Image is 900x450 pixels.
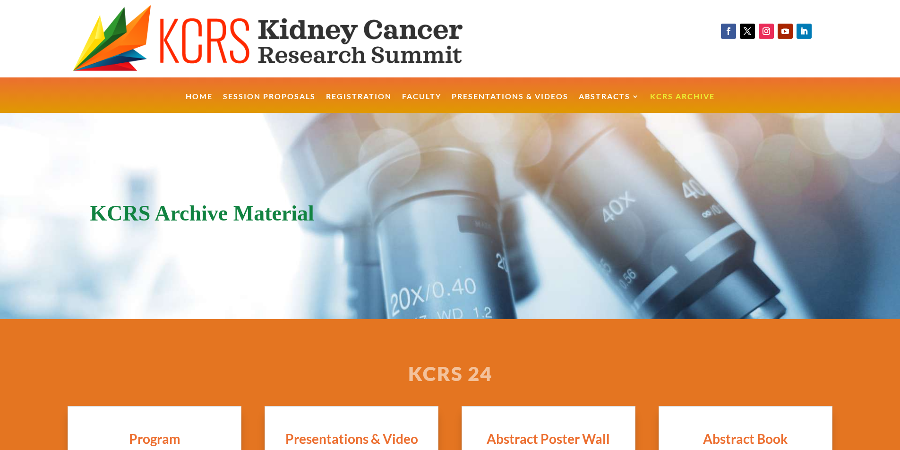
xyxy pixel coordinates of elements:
a: Presentations & Videos [452,93,568,113]
a: Abstracts [579,93,640,113]
h2: KCRS 24 [181,360,720,384]
span: Presentations & Video [285,431,418,447]
h1: KCRS Archive Material [90,203,810,229]
a: Follow on Instagram [759,24,774,39]
a: KCRS Archive [650,93,715,113]
a: Session Proposals [223,93,316,113]
a: Follow on Facebook [721,24,736,39]
a: Follow on LinkedIn [797,24,812,39]
a: Follow on Youtube [778,24,793,39]
a: Home [186,93,213,113]
a: Follow on X [740,24,755,39]
a: Registration [326,93,392,113]
a: Faculty [402,93,441,113]
img: KCRS generic logo wide [73,5,510,73]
